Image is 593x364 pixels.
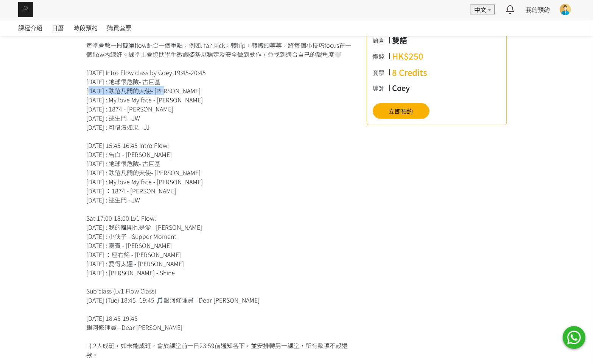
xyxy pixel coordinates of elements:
div: HK$250 [392,50,424,62]
a: 我的預約 [526,5,550,14]
span: 購買套票 [107,23,131,32]
a: 日曆 [52,19,64,36]
button: 立即預約 [373,103,430,119]
div: 雙語 [392,35,408,46]
div: 8 Credits [392,66,428,78]
div: 價錢 [373,52,389,61]
div: 導師 [373,83,389,93]
div: Coey [392,82,410,94]
span: 日曆 [52,23,64,32]
a: 時段預約 [73,19,98,36]
img: img_61c0148bb0266 [18,2,33,17]
a: 購買套票 [107,19,131,36]
span: 課程介紹 [18,23,42,32]
span: 時段預約 [73,23,98,32]
div: 語言 [373,36,389,45]
div: 套票 [373,68,389,77]
a: 課程介紹 [18,19,42,36]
